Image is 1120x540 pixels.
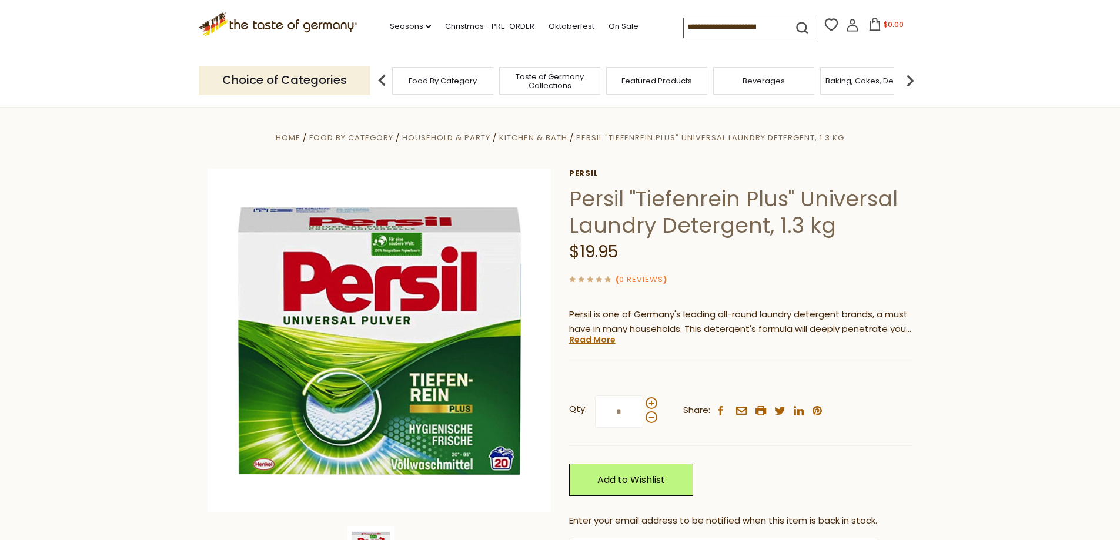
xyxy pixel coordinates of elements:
[825,76,917,85] a: Baking, Cakes, Desserts
[402,132,490,143] a: Household & Party
[683,403,710,418] span: Share:
[569,240,618,263] span: $19.95
[569,307,913,337] p: Persil is one of Germany's leading all-round laundry detergent brands, a must have in many househ...
[569,169,913,178] a: Persil
[884,19,904,29] span: $0.00
[616,274,667,285] span: ( )
[576,132,844,143] a: Persil "Tiefenrein Plus" Universal Laundry Detergent, 1.3 kg
[898,69,922,92] img: next arrow
[370,69,394,92] img: previous arrow
[549,20,594,33] a: Oktoberfest
[569,514,913,528] div: Enter your email address to be notified when this item is back in stock.
[499,132,567,143] a: Kitchen & Bath
[569,402,587,417] strong: Qty:
[445,20,534,33] a: Christmas - PRE-ORDER
[208,169,551,512] img: Persil Detergent
[569,334,616,346] a: Read More
[569,464,693,496] a: Add to Wishlist
[619,274,663,286] a: 0 Reviews
[309,132,393,143] a: Food By Category
[199,66,370,95] p: Choice of Categories
[276,132,300,143] a: Home
[743,76,785,85] a: Beverages
[569,186,913,239] h1: Persil "Tiefenrein Plus" Universal Laundry Detergent, 1.3 kg
[503,72,597,90] a: Taste of Germany Collections
[390,20,431,33] a: Seasons
[409,76,477,85] a: Food By Category
[861,18,911,35] button: $0.00
[621,76,692,85] a: Featured Products
[595,395,643,428] input: Qty:
[609,20,638,33] a: On Sale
